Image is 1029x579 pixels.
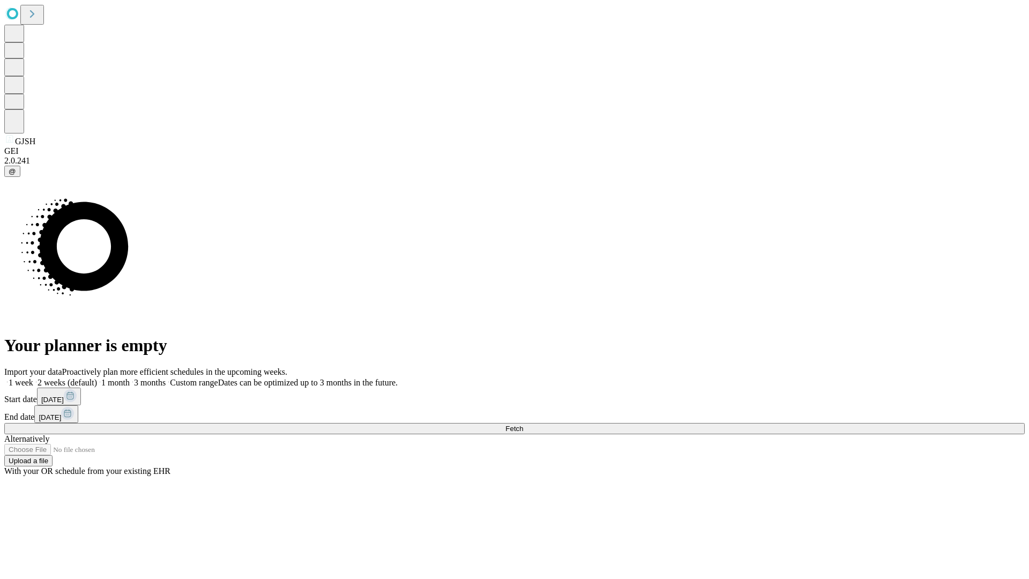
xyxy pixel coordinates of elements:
div: End date [4,405,1025,423]
span: With your OR schedule from your existing EHR [4,466,170,476]
button: [DATE] [34,405,78,423]
span: 2 weeks (default) [38,378,97,387]
h1: Your planner is empty [4,336,1025,355]
span: 3 months [134,378,166,387]
button: Upload a file [4,455,53,466]
span: 1 week [9,378,33,387]
span: Fetch [505,425,523,433]
span: Import your data [4,367,62,376]
div: GEI [4,146,1025,156]
span: Alternatively [4,434,49,443]
span: [DATE] [41,396,64,404]
span: Dates can be optimized up to 3 months in the future. [218,378,398,387]
span: @ [9,167,16,175]
span: [DATE] [39,413,61,421]
span: 1 month [101,378,130,387]
div: 2.0.241 [4,156,1025,166]
div: Start date [4,388,1025,405]
button: @ [4,166,20,177]
span: Custom range [170,378,218,387]
button: [DATE] [37,388,81,405]
span: GJSH [15,137,35,146]
button: Fetch [4,423,1025,434]
span: Proactively plan more efficient schedules in the upcoming weeks. [62,367,287,376]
